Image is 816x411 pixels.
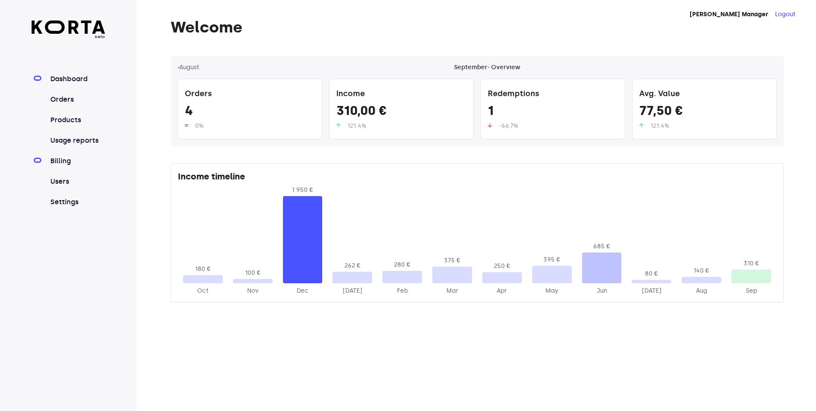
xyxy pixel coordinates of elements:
[336,86,466,103] div: Income
[49,94,105,105] a: Orders
[49,156,105,166] a: Billing
[336,103,466,122] div: 310,00 €
[582,242,622,251] div: 685 €
[49,74,105,84] a: Dashboard
[775,10,796,19] button: Logout
[690,11,768,18] strong: [PERSON_NAME] Manager
[650,122,669,129] span: 121.4%
[233,287,273,295] div: 2024-Nov
[639,103,769,122] div: 77,50 €
[639,123,644,128] img: up
[283,186,323,194] div: 1 950 €
[682,287,721,295] div: 2025-Aug
[532,287,572,295] div: 2025-May
[632,287,671,295] div: 2025-Jul
[382,261,422,269] div: 280 €
[183,265,223,273] div: 180 €
[639,86,769,103] div: Avg. Value
[49,197,105,207] a: Settings
[233,269,273,277] div: 100 €
[432,287,472,295] div: 2025-Mar
[482,287,522,295] div: 2025-Apr
[347,122,366,129] span: 121.4%
[195,122,204,129] span: 0%
[336,123,341,128] img: up
[49,135,105,146] a: Usage reports
[32,21,105,40] a: beta
[185,103,315,122] div: 4
[185,86,315,103] div: Orders
[482,262,522,270] div: 250 €
[49,115,105,125] a: Products
[682,267,721,275] div: 140 €
[332,287,372,295] div: 2025-Jan
[178,170,776,186] div: Income timeline
[49,176,105,187] a: Users
[499,122,518,129] span: -66.7%
[171,19,784,36] h1: Welcome
[731,287,771,295] div: 2025-Sep
[532,255,572,264] div: 395 €
[32,21,105,34] img: Korta
[632,270,671,278] div: 80 €
[488,86,618,103] div: Redemptions
[185,123,188,128] img: up
[183,287,223,295] div: 2024-Oct
[283,287,323,295] div: 2024-Dec
[488,123,492,128] img: up
[454,63,520,72] div: September - Overview
[432,256,472,265] div: 375 €
[731,259,771,268] div: 310 €
[382,287,422,295] div: 2025-Feb
[32,34,105,40] span: beta
[332,261,372,270] div: 262 €
[582,287,622,295] div: 2025-Jun
[178,63,199,72] button: ‹August
[488,103,618,122] div: 1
